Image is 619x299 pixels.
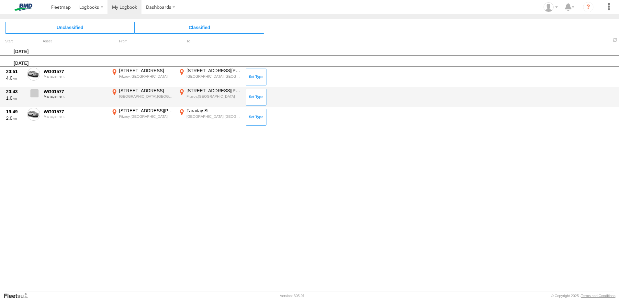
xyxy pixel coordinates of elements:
div: Faraday St [186,108,241,114]
div: [GEOGRAPHIC_DATA],[GEOGRAPHIC_DATA] [186,114,241,119]
div: Fitzroy,[GEOGRAPHIC_DATA] [119,74,174,79]
div: Management [44,94,107,98]
div: 2.0 [6,115,24,121]
img: bmd-logo.svg [6,4,40,11]
label: Click to View Event Location [177,108,242,127]
div: Click to Sort [5,40,25,43]
div: [STREET_ADDRESS][PERSON_NAME] [186,88,241,94]
div: WG01577 [44,109,107,115]
span: Click to view Unclassified Trips [5,22,135,33]
div: Version: 305.01 [280,294,305,298]
div: Fitzroy,[GEOGRAPHIC_DATA] [186,94,241,99]
div: Management [44,115,107,118]
div: [STREET_ADDRESS][PERSON_NAME] [119,108,174,114]
div: WG01577 [44,69,107,74]
span: Click to view Classified Trips [135,22,264,33]
i: ? [583,2,593,12]
div: [STREET_ADDRESS] [119,88,174,94]
div: Asset [43,40,107,43]
a: Terms and Conditions [581,294,615,298]
div: [GEOGRAPHIC_DATA],[GEOGRAPHIC_DATA] [186,74,241,79]
div: [GEOGRAPHIC_DATA],[GEOGRAPHIC_DATA] [119,94,174,99]
div: [STREET_ADDRESS] [119,68,174,73]
label: Click to View Event Location [110,108,175,127]
label: Click to View Event Location [110,88,175,106]
div: Management [44,74,107,78]
span: Refresh [611,37,619,43]
div: WG01577 [44,89,107,94]
div: [STREET_ADDRESS][PERSON_NAME] [186,68,241,73]
div: Justine Paragreen [541,2,560,12]
div: 20:43 [6,89,24,94]
label: Click to View Event Location [177,88,242,106]
div: 4.0 [6,75,24,81]
label: Click to View Event Location [110,68,175,86]
div: From [110,40,175,43]
div: 1.0 [6,95,24,101]
label: Click to View Event Location [177,68,242,86]
div: 20:51 [6,69,24,74]
button: Click to Set [246,69,266,85]
div: 19:49 [6,109,24,115]
a: Visit our Website [4,293,33,299]
div: Fitzroy,[GEOGRAPHIC_DATA] [119,114,174,119]
div: © Copyright 2025 - [551,294,615,298]
button: Click to Set [246,89,266,105]
button: Click to Set [246,109,266,126]
div: To [177,40,242,43]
